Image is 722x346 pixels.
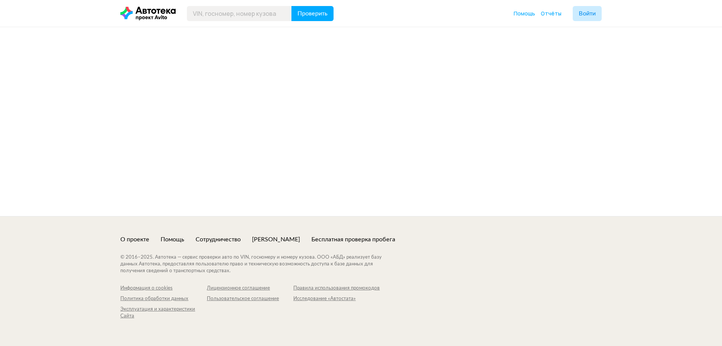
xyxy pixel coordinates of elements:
[297,11,328,17] span: Проверить
[514,10,535,17] a: Помощь
[541,10,561,17] a: Отчёты
[161,235,184,244] a: Помощь
[293,285,380,292] a: Правила использования промокодов
[291,6,334,21] button: Проверить
[573,6,602,21] button: Войти
[187,6,292,21] input: VIN, госномер, номер кузова
[120,235,149,244] a: О проекте
[293,296,380,302] a: Исследование «Автостата»
[252,235,300,244] a: [PERSON_NAME]
[120,296,207,302] a: Политика обработки данных
[120,285,207,292] a: Информация о cookies
[120,254,397,274] div: © 2016– 2025 . Автотека — сервис проверки авто по VIN, госномеру и номеру кузова. ООО «АБД» реали...
[207,296,293,302] a: Пользовательское соглашение
[207,285,293,292] a: Лицензионное соглашение
[311,235,395,244] a: Бесплатная проверка пробега
[579,11,596,17] span: Войти
[120,306,207,320] a: Эксплуатация и характеристики Сайта
[196,235,241,244] a: Сотрудничество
